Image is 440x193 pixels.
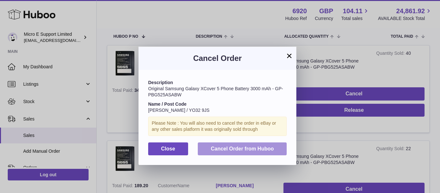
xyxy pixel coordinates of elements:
button: Close [148,142,188,156]
span: [PERSON_NAME] / YO32 9JS [148,108,209,113]
span: Cancel Order from Huboo [211,146,274,151]
button: × [285,52,293,60]
div: Please Note : You will also need to cancel the order in eBay or any other sales platform it was o... [148,117,287,136]
span: Close [161,146,175,151]
h3: Cancel Order [148,53,287,63]
strong: Name / Post Code [148,101,187,107]
button: Cancel Order from Huboo [198,142,287,156]
span: Original Samsung Galaxy XCover 5 Phone Battery 3000 mAh - GP-PBG525ASABW [148,86,283,97]
strong: Description [148,80,173,85]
